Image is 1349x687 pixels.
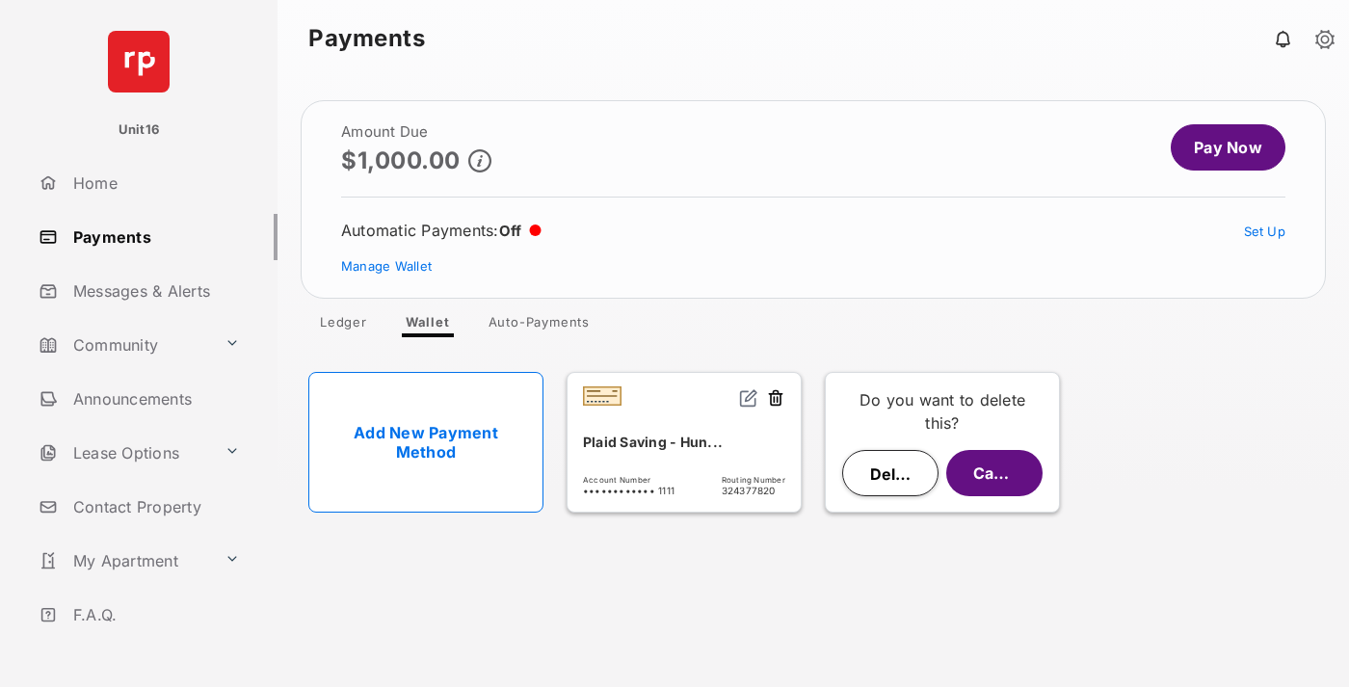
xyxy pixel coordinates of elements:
[739,388,758,408] img: svg+xml;base64,PHN2ZyB2aWV3Qm94PSIwIDAgMjQgMjQiIHdpZHRoPSIxNiIgaGVpZ2h0PSIxNiIgZmlsbD0ibm9uZSIgeG...
[308,372,543,513] a: Add New Payment Method
[841,388,1044,435] p: Do you want to delete this?
[31,484,278,530] a: Contact Property
[119,120,160,140] p: Unit16
[341,258,432,274] a: Manage Wallet
[583,475,674,485] span: Account Number
[1244,224,1286,239] a: Set Up
[583,426,785,458] div: Plaid Saving - Hun...
[31,268,278,314] a: Messages & Alerts
[722,485,785,496] span: 324377820
[31,592,278,638] a: F.A.Q.
[946,450,1043,496] button: Cancel
[31,538,217,584] a: My Apartment
[499,222,522,240] span: Off
[473,314,605,337] a: Auto-Payments
[722,475,785,485] span: Routing Number
[31,322,217,368] a: Community
[304,314,383,337] a: Ledger
[390,314,465,337] a: Wallet
[341,221,542,240] div: Automatic Payments :
[31,160,278,206] a: Home
[308,27,425,50] strong: Payments
[341,147,461,173] p: $1,000.00
[870,464,920,484] span: Delete
[31,214,278,260] a: Payments
[31,430,217,476] a: Lease Options
[108,31,170,92] img: svg+xml;base64,PHN2ZyB4bWxucz0iaHR0cDovL3d3dy53My5vcmcvMjAwMC9zdmciIHdpZHRoPSI2NCIgaGVpZ2h0PSI2NC...
[341,124,491,140] h2: Amount Due
[973,463,1025,483] span: Cancel
[31,376,278,422] a: Announcements
[842,450,939,496] button: Delete
[583,485,674,496] span: •••••••••••• 1111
